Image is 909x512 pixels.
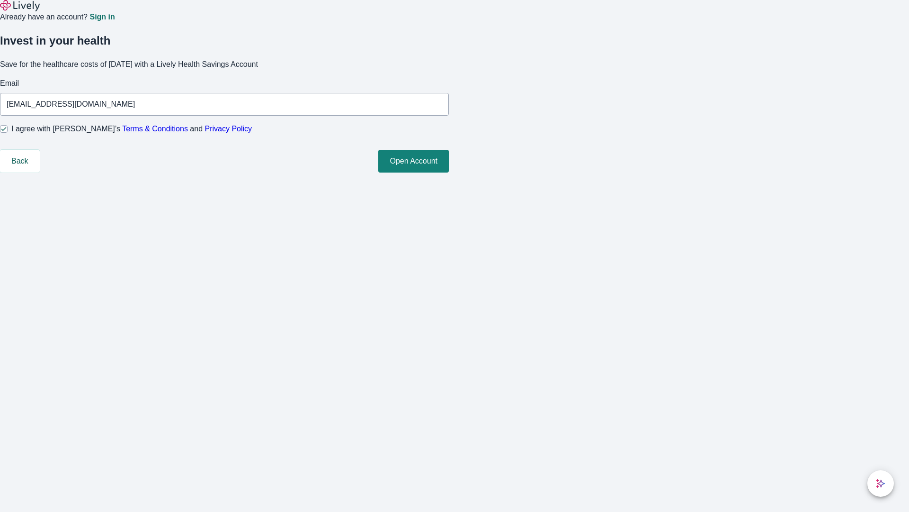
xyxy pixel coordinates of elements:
a: Privacy Policy [205,125,252,133]
span: I agree with [PERSON_NAME]’s and [11,123,252,135]
a: Sign in [89,13,115,21]
svg: Lively AI Assistant [876,479,885,488]
button: Open Account [378,150,449,173]
a: Terms & Conditions [122,125,188,133]
button: chat [867,470,894,497]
